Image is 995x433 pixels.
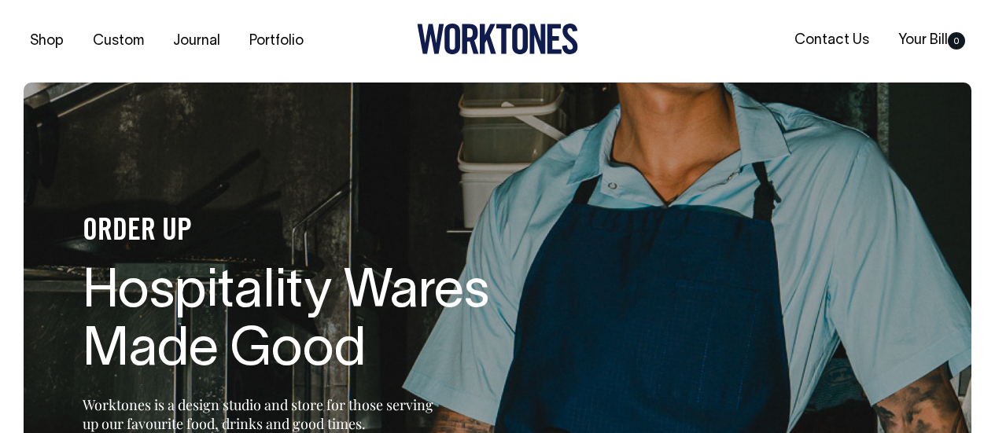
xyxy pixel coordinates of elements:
[167,28,227,54] a: Journal
[243,28,310,54] a: Portfolio
[24,28,70,54] a: Shop
[83,264,586,382] h1: Hospitality Wares Made Good
[948,32,965,50] span: 0
[788,28,875,53] a: Contact Us
[83,395,440,433] p: Worktones is a design studio and store for those serving up our favourite food, drinks and good t...
[87,28,150,54] a: Custom
[83,215,586,248] h4: ORDER UP
[892,28,971,53] a: Your Bill0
